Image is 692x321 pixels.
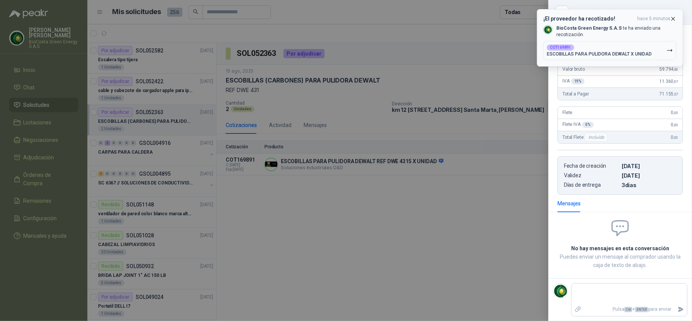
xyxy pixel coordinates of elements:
[556,25,676,38] p: te ha enviado una recotización.
[544,25,552,34] img: Company Logo
[556,25,622,31] b: BioCosta Green Energy S.A.S
[562,133,609,142] span: Total Flete
[659,79,678,84] span: 11.360
[562,122,594,128] span: Flete IVA
[571,78,585,84] div: 19 %
[673,135,678,140] span: ,00
[675,303,687,316] button: Enviar
[584,303,675,316] p: Pulsa + para enviar
[673,111,678,115] span: ,00
[557,244,683,253] h2: No hay mensajes en esta conversación
[557,8,567,17] button: Close
[635,307,648,312] span: ENTER
[562,78,584,84] span: IVA
[673,123,678,127] span: ,00
[557,199,581,208] div: Mensajes
[585,133,608,142] div: Incluido
[673,92,678,96] span: ,57
[671,122,678,127] span: 0
[659,91,678,97] span: 71.155
[547,51,652,57] p: ESCOBILLAS PARA PULIDORA DEWALT X UNIDAD
[564,163,619,169] p: Fecha de creación
[582,122,594,128] div: 0 %
[557,253,683,269] p: Puedes enviar un mensaje al comprador usando la caja de texto de abajo.
[622,182,676,188] p: 3 dias
[564,172,619,179] p: Validez
[562,91,589,97] span: Total a Pagar
[537,9,683,67] button: ¡El proveedor ha recotizado!hace 5 minutos Company LogoBioCosta Green Energy S.A.S te ha enviado ...
[564,182,619,188] p: Días de entrega
[572,303,584,316] label: Adjuntar archivos
[637,16,670,22] span: hace 5 minutos
[624,307,632,312] span: Ctrl
[562,110,572,115] span: Flete
[543,16,634,22] h3: ¡El proveedor ha recotizado!
[622,172,676,179] p: [DATE]
[553,284,568,298] img: Company Logo
[671,110,678,115] span: 0
[573,6,683,18] div: COT169891
[622,163,676,169] p: [DATE]
[543,41,676,60] button: COT169891ESCOBILLAS PARA PULIDORA DEWALT X UNIDAD
[550,46,571,49] b: COT169891
[673,79,678,84] span: ,97
[671,135,678,140] span: 0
